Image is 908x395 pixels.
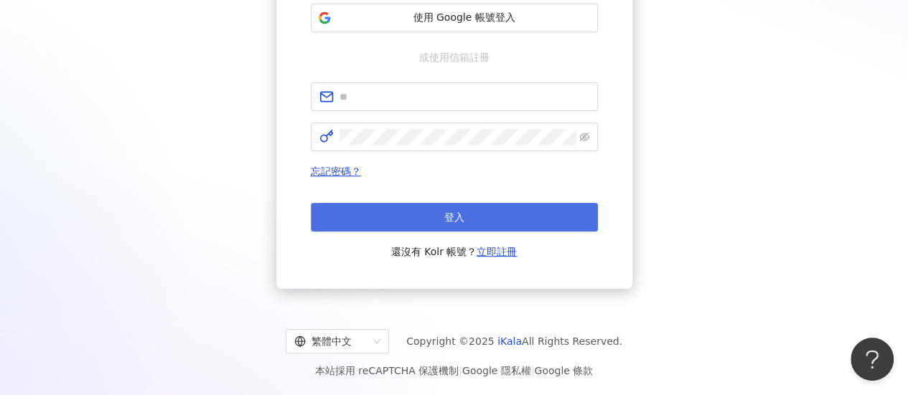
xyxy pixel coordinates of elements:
[294,330,368,353] div: 繁體中文
[409,49,500,65] span: 或使用信箱註冊
[477,246,517,257] a: 立即註冊
[311,203,598,232] button: 登入
[406,333,622,350] span: Copyright © 2025 All Rights Reserved.
[391,243,518,260] span: 還沒有 Kolr 帳號？
[579,132,589,142] span: eye-invisible
[534,365,593,376] a: Google 條款
[311,4,598,32] button: 使用 Google 帳號登入
[462,365,531,376] a: Google 隱私權
[531,365,535,376] span: |
[497,335,522,347] a: iKala
[459,365,462,376] span: |
[311,166,361,177] a: 忘記密碼？
[337,11,591,25] span: 使用 Google 帳號登入
[851,338,894,381] iframe: Help Scout Beacon - Open
[315,362,593,379] span: 本站採用 reCAPTCHA 保護機制
[444,211,464,223] span: 登入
